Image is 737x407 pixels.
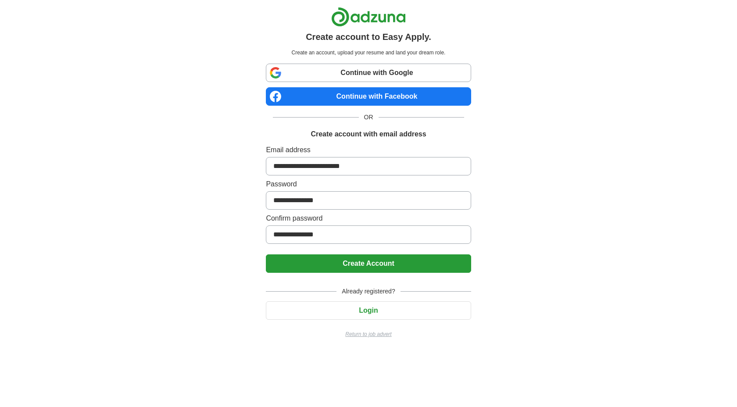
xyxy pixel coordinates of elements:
label: Email address [266,145,471,155]
label: Confirm password [266,213,471,224]
a: Login [266,307,471,314]
h1: Create account to Easy Apply. [306,30,431,43]
button: Create Account [266,254,471,273]
button: Login [266,301,471,320]
span: OR [359,113,379,122]
p: Create an account, upload your resume and land your dream role. [268,49,469,57]
a: Continue with Google [266,64,471,82]
img: Adzuna logo [331,7,406,27]
h1: Create account with email address [311,129,426,139]
a: Return to job advert [266,330,471,338]
span: Already registered? [336,287,400,296]
a: Continue with Facebook [266,87,471,106]
label: Password [266,179,471,189]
